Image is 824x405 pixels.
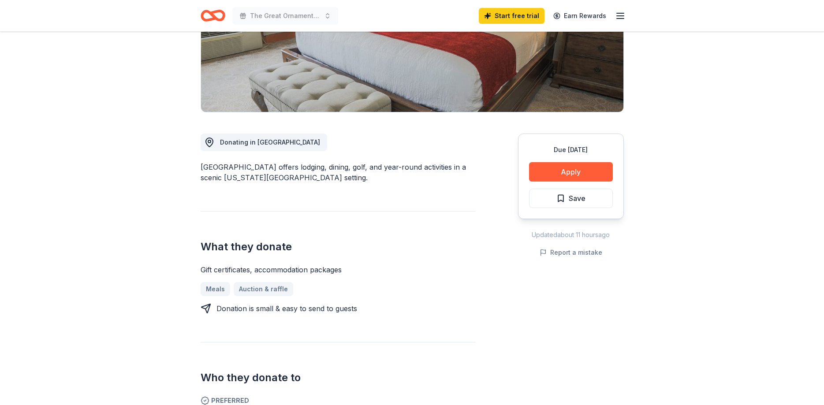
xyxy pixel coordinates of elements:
[518,230,624,240] div: Updated about 11 hours ago
[216,303,357,314] div: Donation is small & easy to send to guests
[569,193,585,204] span: Save
[201,240,476,254] h2: What they donate
[529,162,613,182] button: Apply
[232,7,338,25] button: The Great Ornament [PERSON_NAME]
[201,162,476,183] div: [GEOGRAPHIC_DATA] offers lodging, dining, golf, and year-round activities in a scenic [US_STATE][...
[201,282,230,296] a: Meals
[529,145,613,155] div: Due [DATE]
[220,138,320,146] span: Donating in [GEOGRAPHIC_DATA]
[250,11,321,21] span: The Great Ornament [PERSON_NAME]
[201,371,476,385] h2: Who they donate to
[548,8,611,24] a: Earn Rewards
[201,264,476,275] div: Gift certificates, accommodation packages
[529,189,613,208] button: Save
[234,282,293,296] a: Auction & raffle
[540,247,602,258] button: Report a mistake
[201,5,225,26] a: Home
[479,8,544,24] a: Start free trial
